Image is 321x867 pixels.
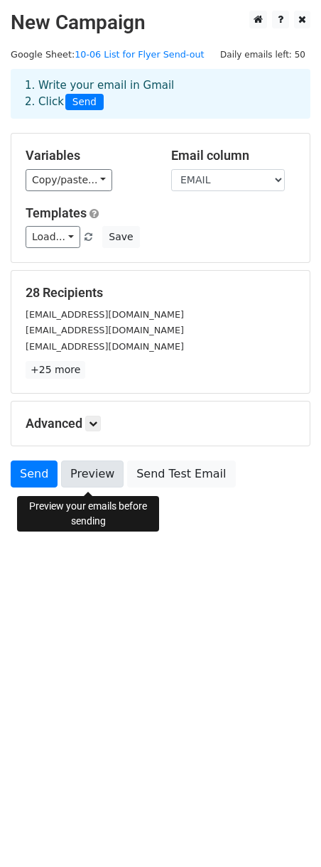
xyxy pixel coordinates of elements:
small: [EMAIL_ADDRESS][DOMAIN_NAME] [26,325,184,335]
iframe: Chat Widget [250,799,321,867]
h5: Email column [171,148,295,163]
a: Send [11,461,58,488]
a: 10-06 List for Flyer Send-out [75,49,204,60]
a: Daily emails left: 50 [215,49,310,60]
span: Daily emails left: 50 [215,47,310,63]
a: Load... [26,226,80,248]
button: Save [102,226,139,248]
div: 1. Write your email in Gmail 2. Click [14,77,307,110]
a: Templates [26,205,87,220]
h2: New Campaign [11,11,310,35]
h5: Advanced [26,416,295,431]
a: Copy/paste... [26,169,112,191]
small: Google Sheet: [11,49,205,60]
span: Send [65,94,104,111]
div: Preview your emails before sending [17,496,159,532]
a: +25 more [26,361,85,379]
small: [EMAIL_ADDRESS][DOMAIN_NAME] [26,309,184,320]
a: Preview [61,461,124,488]
h5: Variables [26,148,150,163]
a: Send Test Email [127,461,235,488]
small: [EMAIL_ADDRESS][DOMAIN_NAME] [26,341,184,352]
h5: 28 Recipients [26,285,295,301]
